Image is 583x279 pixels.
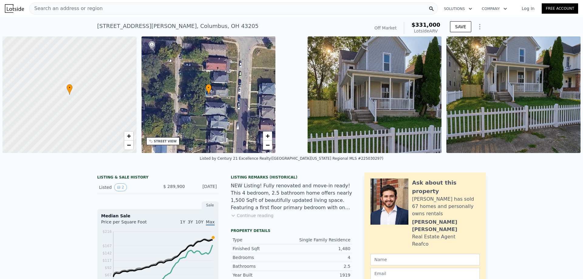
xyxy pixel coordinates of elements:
[450,21,471,32] button: SAVE
[291,237,350,243] div: Single Family Residence
[127,132,131,140] span: +
[291,246,350,252] div: 1,480
[190,183,217,191] div: [DATE]
[446,36,581,153] img: Sale: 167431112 Parcel: 127799668
[233,272,291,278] div: Year Built
[370,254,480,265] input: Name
[202,201,219,209] div: Sale
[412,179,480,196] div: Ask about this property
[97,22,258,30] div: [STREET_ADDRESS][PERSON_NAME] , Columbus , OH 43205
[124,131,133,141] a: Zoom in
[102,258,112,263] tspan: $117
[266,141,270,149] span: −
[231,175,352,180] div: Listing Remarks (Historical)
[206,84,212,95] div: •
[102,244,112,248] tspan: $167
[412,196,480,217] div: [PERSON_NAME] has sold 67 homes and personally owns rentals
[477,3,512,14] button: Company
[291,254,350,260] div: 4
[233,246,291,252] div: Finished Sqft
[102,251,112,255] tspan: $142
[439,3,477,14] button: Solutions
[101,213,215,219] div: Median Sale
[196,219,203,224] span: 10Y
[231,213,274,219] button: Continue reading
[97,175,219,181] div: LISTING & SALE HISTORY
[412,233,455,240] div: Real Estate Agent
[200,156,384,161] div: Listed by Century 21 Excellence Realty ([GEOGRAPHIC_DATA][US_STATE] Regional MLS #225030297)
[99,183,153,191] div: Listed
[114,183,127,191] button: View historical data
[514,5,542,12] a: Log In
[233,263,291,269] div: Bathrooms
[206,85,212,90] span: •
[5,4,24,13] img: Lotside
[188,219,193,224] span: 3Y
[127,141,131,149] span: −
[412,240,428,248] div: Reafco
[66,85,73,90] span: •
[374,25,397,31] div: Off Market
[66,84,73,95] div: •
[291,272,350,278] div: 1919
[308,36,442,153] img: Sale: 167431112 Parcel: 127799668
[105,273,112,277] tspan: $67
[411,22,440,28] span: $331,000
[154,139,177,144] div: STREET VIEW
[266,132,270,140] span: +
[263,131,272,141] a: Zoom in
[233,237,291,243] div: Type
[233,254,291,260] div: Bedrooms
[411,28,440,34] div: Lotside ARV
[102,230,112,234] tspan: $216
[291,263,350,269] div: 2.5
[412,219,480,233] div: [PERSON_NAME] [PERSON_NAME]
[29,5,103,12] span: Search an address or region
[474,21,486,33] button: Show Options
[542,3,578,14] a: Free Account
[101,219,158,229] div: Price per Square Foot
[206,219,215,226] span: Max
[124,141,133,150] a: Zoom out
[163,184,185,189] span: $ 289,900
[231,182,352,211] div: NEW Listing! Fully renovated and move-in ready! This 4 bedroom, 2.5 bathroom home offers nearly 1...
[180,219,185,224] span: 1Y
[231,228,352,233] div: Property details
[263,141,272,150] a: Zoom out
[105,266,112,270] tspan: $92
